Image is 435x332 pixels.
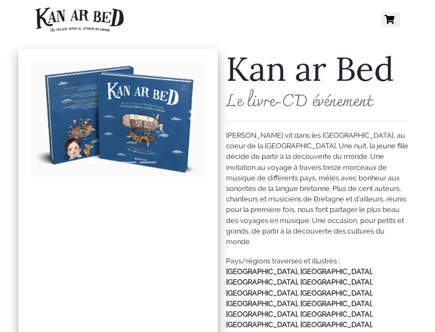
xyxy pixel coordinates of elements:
img: Kan ar Bed, Un Voyage Musical Autour du Monde - CD & livre-CD événement [35,7,124,33]
img: Kan ar Bed - Livre CD [30,61,206,178]
a: Kan ar Bed, Un Voyage Musical Autour du Monde - CD & livre-CD événement [35,4,124,35]
p: [PERSON_NAME] vit dans les [GEOGRAPHIC_DATA], au coeur de la [GEOGRAPHIC_DATA]. Une nuit, la jeun... [226,130,409,247]
h2: Le livre-CD événement [226,93,409,112]
h1: Kan ar Bed [226,49,409,89]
